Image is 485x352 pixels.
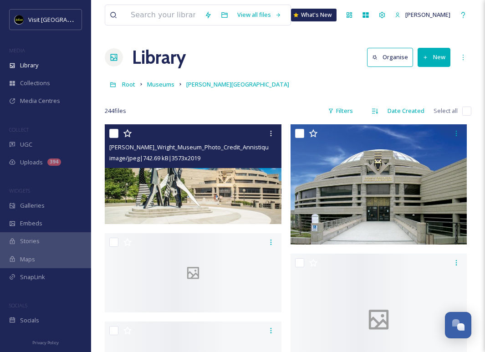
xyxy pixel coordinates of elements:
div: Date Created [383,102,429,120]
span: [PERSON_NAME][GEOGRAPHIC_DATA] [186,80,289,88]
span: [PERSON_NAME]_Wright_Museum_Photo_Credit_Annistique_Photography (2).jpg [109,143,327,151]
span: 244 file s [105,107,126,115]
span: MEDIA [9,47,25,54]
span: [PERSON_NAME] [405,10,450,19]
a: [PERSON_NAME][GEOGRAPHIC_DATA] [186,79,289,90]
span: Collections [20,79,50,87]
span: Galleries [20,201,45,210]
a: View all files [233,6,286,24]
span: Embeds [20,219,42,228]
span: Maps [20,255,35,264]
a: Root [122,79,135,90]
span: WIDGETS [9,187,30,194]
button: New [418,48,450,66]
div: 394 [47,158,61,166]
a: Privacy Policy [32,337,59,347]
img: Charles_H._Wright_Museum__Photo_Credit_Charles_H._Wright_Museum.jpg [291,124,467,245]
span: SnapLink [20,273,45,281]
span: Media Centres [20,97,60,105]
img: VISIT%20DETROIT%20LOGO%20-%20BLACK%20BACKGROUND.png [15,15,24,24]
span: image/jpeg | 742.69 kB | 3573 x 2019 [109,154,200,162]
span: Museums [147,80,174,88]
a: [PERSON_NAME] [390,6,455,24]
span: Visit [GEOGRAPHIC_DATA] [28,15,99,24]
span: SOCIALS [9,302,27,309]
span: Uploads [20,158,43,167]
span: UGC [20,140,32,149]
input: Search your library [126,5,200,25]
a: What's New [291,9,337,21]
a: Library [132,44,186,71]
button: Organise [367,48,413,66]
img: Charles_H._Wright_Museum_Photo_Credit_Annistique_Photography (2).jpg [105,124,281,224]
span: Root [122,80,135,88]
span: COLLECT [9,126,29,133]
div: Filters [323,102,357,120]
button: Open Chat [445,312,471,338]
span: Select all [434,107,458,115]
span: Privacy Policy [32,340,59,346]
a: Museums [147,79,174,90]
span: Socials [20,316,39,325]
span: Library [20,61,38,70]
span: Stories [20,237,40,245]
